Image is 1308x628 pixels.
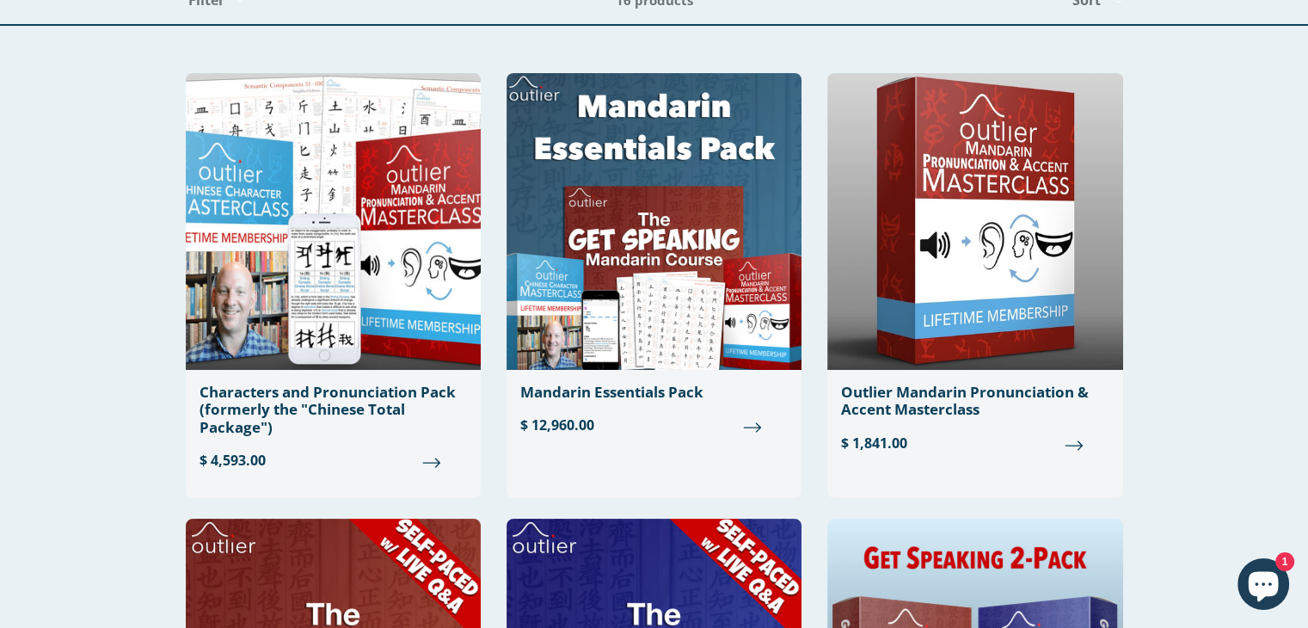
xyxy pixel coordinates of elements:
inbox-online-store-chat: Shopify online store chat [1232,558,1294,614]
img: Mandarin Essentials Pack [507,73,801,370]
img: Outlier Mandarin Pronunciation & Accent Masterclass Outlier Linguistics [827,73,1122,370]
div: Outlier Mandarin Pronunciation & Accent Masterclass [841,384,1108,419]
div: Characters and Pronunciation Pack (formerly the "Chinese Total Package") [200,384,467,436]
a: Outlier Mandarin Pronunciation & Accent Masterclass $ 1,841.00 [827,73,1122,467]
div: Mandarin Essentials Pack [520,384,788,401]
a: Mandarin Essentials Pack $ 12,960.00 [507,73,801,449]
a: Characters and Pronunciation Pack (formerly the "Chinese Total Package") $ 4,593.00 [186,73,481,484]
img: Chinese Total Package Outlier Linguistics [186,73,481,370]
span: $ 4,593.00 [200,450,467,471]
span: $ 1,841.00 [841,433,1108,453]
span: $ 12,960.00 [520,415,788,435]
